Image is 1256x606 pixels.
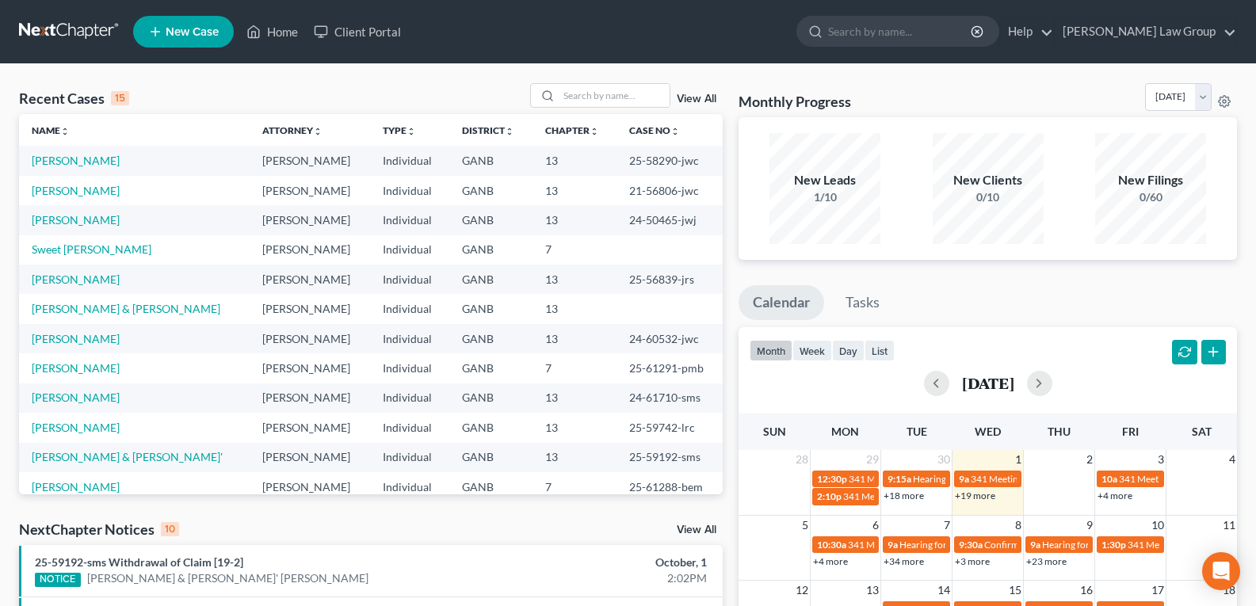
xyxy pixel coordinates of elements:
span: 10 [1150,516,1166,535]
div: Open Intercom Messenger [1202,552,1240,590]
td: GANB [449,235,532,265]
div: 1/10 [769,189,880,205]
span: Hearing for [PERSON_NAME] [899,539,1023,551]
td: GANB [449,413,532,442]
span: Sat [1192,425,1212,438]
a: +34 more [884,555,924,567]
td: 7 [533,353,617,383]
a: [PERSON_NAME] [32,184,120,197]
span: Wed [975,425,1001,438]
td: GANB [449,205,532,234]
td: GANB [449,383,532,413]
span: 9 [1085,516,1094,535]
a: +23 more [1026,555,1067,567]
a: +4 more [813,555,848,567]
a: [PERSON_NAME] [32,391,120,404]
div: New Leads [769,171,880,189]
td: Individual [370,294,449,323]
td: [PERSON_NAME] [250,205,370,234]
div: New Clients [933,171,1044,189]
button: month [750,340,792,361]
a: +4 more [1098,490,1132,501]
td: GANB [449,353,532,383]
span: 28 [794,450,810,469]
a: [PERSON_NAME] [32,213,120,227]
span: 12 [794,581,810,600]
span: 9a [1030,539,1040,551]
a: Tasks [831,285,894,320]
td: [PERSON_NAME] [250,413,370,442]
a: [PERSON_NAME] [32,421,120,434]
td: Individual [370,265,449,294]
span: 15 [1007,581,1023,600]
td: Individual [370,413,449,442]
a: Client Portal [306,17,409,46]
td: [PERSON_NAME] [250,146,370,175]
div: 15 [111,91,129,105]
i: unfold_more [60,127,70,136]
td: 13 [533,324,617,353]
td: 7 [533,472,617,501]
span: Hearing for [PERSON_NAME] & [PERSON_NAME] [1042,539,1250,551]
a: [PERSON_NAME] [32,361,120,375]
span: 2 [1085,450,1094,469]
span: Fri [1122,425,1139,438]
td: [PERSON_NAME] [250,472,370,501]
span: 10a [1101,473,1117,485]
td: 21-56806-jwc [617,176,723,205]
td: Individual [370,353,449,383]
a: [PERSON_NAME] & [PERSON_NAME] [32,302,220,315]
a: Home [239,17,306,46]
td: 24-61710-sms [617,383,723,413]
span: 341 Meeting for [PERSON_NAME][US_STATE] [849,473,1040,485]
div: NextChapter Notices [19,520,179,539]
span: 4 [1227,450,1237,469]
span: 13 [865,581,880,600]
div: Recent Cases [19,89,129,108]
span: 10:30a [817,539,846,551]
span: 30 [936,450,952,469]
input: Search by name... [559,84,670,107]
h3: Monthly Progress [739,92,851,111]
td: 7 [533,235,617,265]
a: Help [1000,17,1053,46]
span: 9a [888,539,898,551]
td: GANB [449,146,532,175]
td: Individual [370,235,449,265]
span: 1 [1014,450,1023,469]
span: 3 [1156,450,1166,469]
td: 25-58290-jwc [617,146,723,175]
td: 24-50465-jwj [617,205,723,234]
span: 1:30p [1101,539,1126,551]
td: 25-59192-sms [617,443,723,472]
td: GANB [449,443,532,472]
a: +18 more [884,490,924,501]
td: Individual [370,443,449,472]
input: Search by name... [828,17,973,46]
td: 25-56839-jrs [617,265,723,294]
div: 0/10 [933,189,1044,205]
a: [PERSON_NAME] & [PERSON_NAME]' [PERSON_NAME] [87,570,368,586]
span: 29 [865,450,880,469]
td: 13 [533,383,617,413]
a: View All [677,524,716,535]
span: Sun [763,425,786,438]
td: [PERSON_NAME] [250,324,370,353]
span: 2:10p [817,490,842,502]
span: Confirmation Hearing for [PERSON_NAME] & [PERSON_NAME] [984,539,1250,551]
td: 25-59742-lrc [617,413,723,442]
span: 9a [959,473,969,485]
a: Districtunfold_more [462,124,514,136]
span: 341 Meeting for [PERSON_NAME] [848,539,991,551]
span: 5 [800,516,810,535]
a: Calendar [739,285,824,320]
a: Typeunfold_more [383,124,416,136]
td: Individual [370,324,449,353]
span: 341 Meeting for [PERSON_NAME] [843,490,986,502]
a: Chapterunfold_more [545,124,599,136]
button: day [832,340,865,361]
a: [PERSON_NAME] & [PERSON_NAME]' [32,450,223,463]
td: 24-60532-jwc [617,324,723,353]
td: 13 [533,146,617,175]
span: 11 [1221,516,1237,535]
